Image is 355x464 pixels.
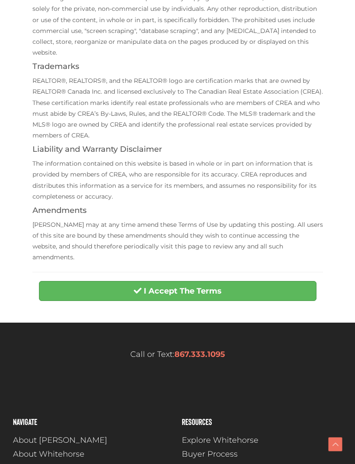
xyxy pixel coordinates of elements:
[182,448,342,460] a: Buyer Process
[182,417,342,426] h4: Resources
[144,286,222,296] strong: I Accept The Terms
[182,435,342,446] a: Explore Whitehorse
[182,435,258,446] span: Explore Whitehorse
[13,448,84,460] span: About Whitehorse
[32,62,323,71] h4: Trademarks
[13,448,173,460] a: About Whitehorse
[13,349,342,360] p: Call or Text:
[39,281,316,301] button: I Accept The Terms
[174,350,225,359] a: 867.333.1095
[32,75,323,141] p: REALTOR®, REALTORS®, and the REALTOR® logo are certification marks that are owned by REALTOR® Can...
[182,448,238,460] span: Buyer Process
[32,145,323,154] h4: Liability and Warranty Disclaimer
[32,219,323,263] p: [PERSON_NAME] may at any time amend these Terms of Use by updating this posting. All users of thi...
[32,206,323,215] h4: Amendments
[13,417,173,426] h4: Navigate
[13,435,173,446] a: About [PERSON_NAME]
[32,158,323,202] p: The information contained on this website is based in whole or in part on information that is pro...
[13,435,107,446] span: About [PERSON_NAME]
